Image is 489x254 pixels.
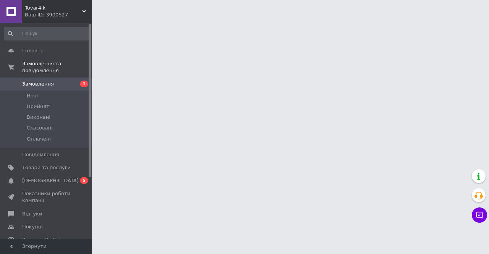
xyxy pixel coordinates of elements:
[22,236,63,243] span: Каталог ProSale
[27,125,53,131] span: Скасовані
[22,164,71,171] span: Товари та послуги
[4,27,90,40] input: Пошук
[25,5,82,11] span: Tovar4ik
[22,60,92,74] span: Замовлення та повідомлення
[27,114,50,121] span: Виконані
[472,207,487,223] button: Чат з покупцем
[80,81,88,87] span: 1
[22,190,71,204] span: Показники роботи компанії
[25,11,92,18] div: Ваш ID: 3900527
[80,177,88,184] span: 5
[27,136,51,142] span: Оплачені
[22,151,59,158] span: Повідомлення
[22,223,43,230] span: Покупці
[22,47,44,54] span: Головна
[22,81,54,87] span: Замовлення
[27,103,50,110] span: Прийняті
[27,92,38,99] span: Нові
[22,177,79,184] span: [DEMOGRAPHIC_DATA]
[22,210,42,217] span: Відгуки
